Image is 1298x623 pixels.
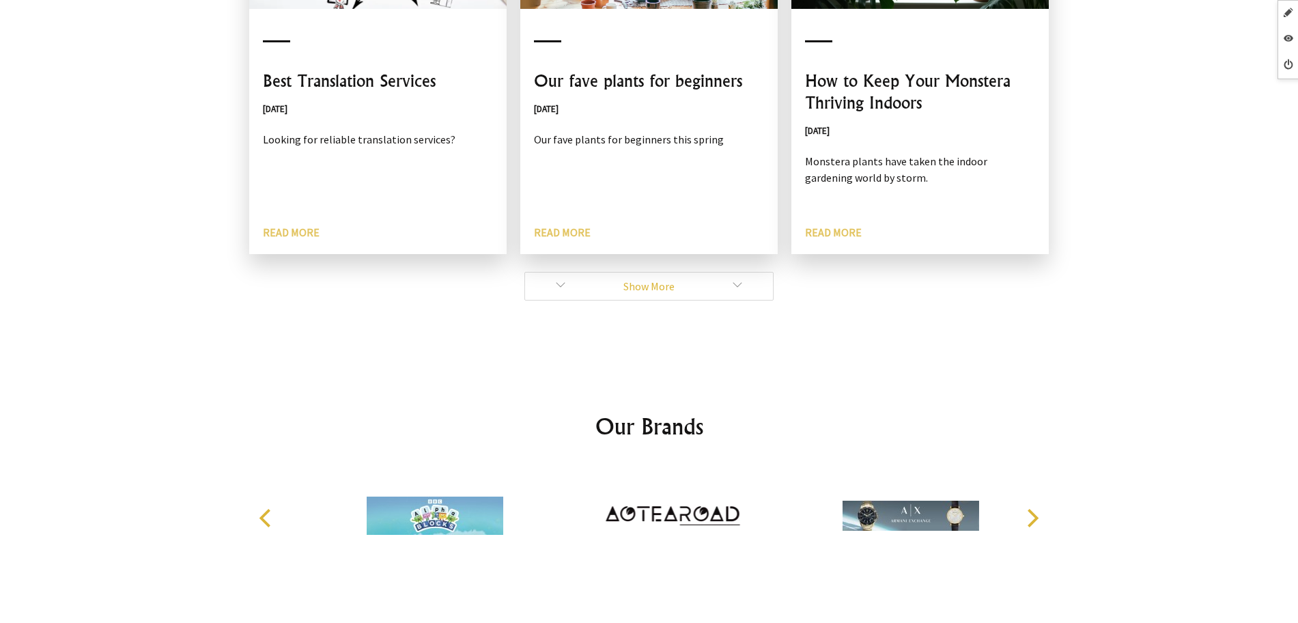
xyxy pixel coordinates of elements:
button: Next [1017,503,1047,533]
p: Looking for reliable translation services? [263,131,493,148]
time: [DATE] [534,103,559,115]
p: Our fave plants for beginners this spring [534,131,764,148]
time: [DATE] [805,125,830,137]
img: Armani Exchange [843,465,979,567]
h3: How to Keep Your Monstera Thriving Indoors [805,70,1035,113]
a: Read More [534,225,591,239]
h3: Best Translation Services [263,70,493,92]
time: [DATE] [263,103,287,115]
h3: Our fave plants for beginners [534,70,764,92]
a: Read More [263,225,320,239]
h2: Our Brands [245,410,1054,443]
a: Show More [524,272,774,301]
button: Previous [252,503,282,533]
img: Alphablocks [367,465,503,567]
a: Read More [805,225,862,239]
img: Aotearoad [604,465,741,567]
p: Monstera plants have taken the indoor gardening world by storm. [805,153,1035,186]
